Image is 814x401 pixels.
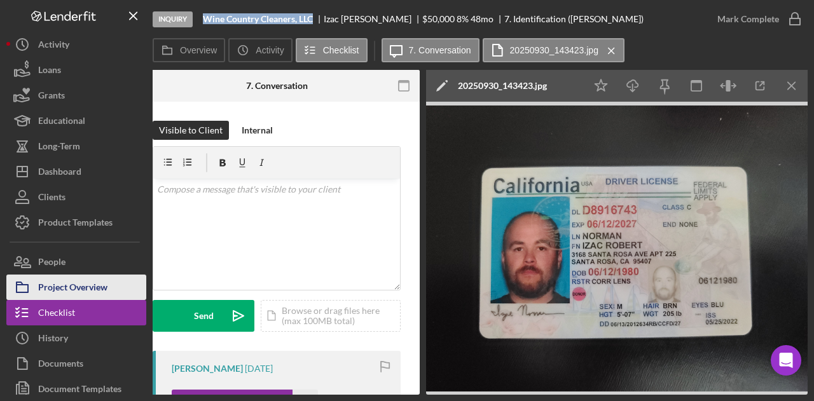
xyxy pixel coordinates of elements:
button: Visible to Client [153,121,229,140]
div: Clients [38,184,66,213]
button: Product Templates [6,210,146,235]
div: Checklist [38,300,75,329]
div: History [38,325,68,354]
button: Documents [6,351,146,376]
button: Mark Complete [705,6,808,32]
button: Activity [228,38,292,62]
div: Dashboard [38,159,81,187]
div: Inquiry [153,11,193,27]
button: Educational [6,108,146,133]
button: Long-Term [6,133,146,159]
label: Activity [256,45,284,55]
div: Open Intercom Messenger [771,345,801,376]
div: Educational [38,108,85,137]
div: People [38,249,66,278]
button: Loans [6,57,146,83]
div: Send [194,300,214,332]
button: 7. Conversation [382,38,479,62]
div: 7. Identification ([PERSON_NAME]) [504,14,644,24]
div: 20250930_143423.jpg [458,81,547,91]
button: Activity [6,32,146,57]
div: Loans [38,57,61,86]
button: Dashboard [6,159,146,184]
button: Overview [153,38,225,62]
div: Visible to Client [159,121,223,140]
div: Grants [38,83,65,111]
div: Activity [38,32,69,60]
button: Project Overview [6,275,146,300]
button: History [6,325,146,351]
button: Send [153,300,254,332]
button: Clients [6,184,146,210]
b: Wine Country Cleaners, LLC [203,14,313,24]
div: 8 % [457,14,469,24]
span: $50,000 [422,13,455,24]
div: [PERSON_NAME] [172,364,243,374]
button: Internal [235,121,279,140]
label: 20250930_143423.jpg [510,45,598,55]
div: 48 mo [471,14,493,24]
div: Long-Term [38,133,80,162]
button: 20250930_143423.jpg [483,38,624,62]
div: Internal [242,121,273,140]
div: Project Overview [38,275,107,303]
div: 7. Conversation [246,81,308,91]
button: People [6,249,146,275]
label: Checklist [323,45,359,55]
div: Izac [PERSON_NAME] [324,14,422,24]
time: 2025-09-30 21:38 [245,364,273,374]
button: Checklist [296,38,368,62]
img: Preview [426,102,808,395]
div: Documents [38,351,83,379]
div: Mark Complete [717,6,779,32]
label: 7. Conversation [409,45,471,55]
label: Overview [180,45,217,55]
button: Checklist [6,300,146,325]
div: Product Templates [38,210,113,238]
button: Grants [6,83,146,108]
